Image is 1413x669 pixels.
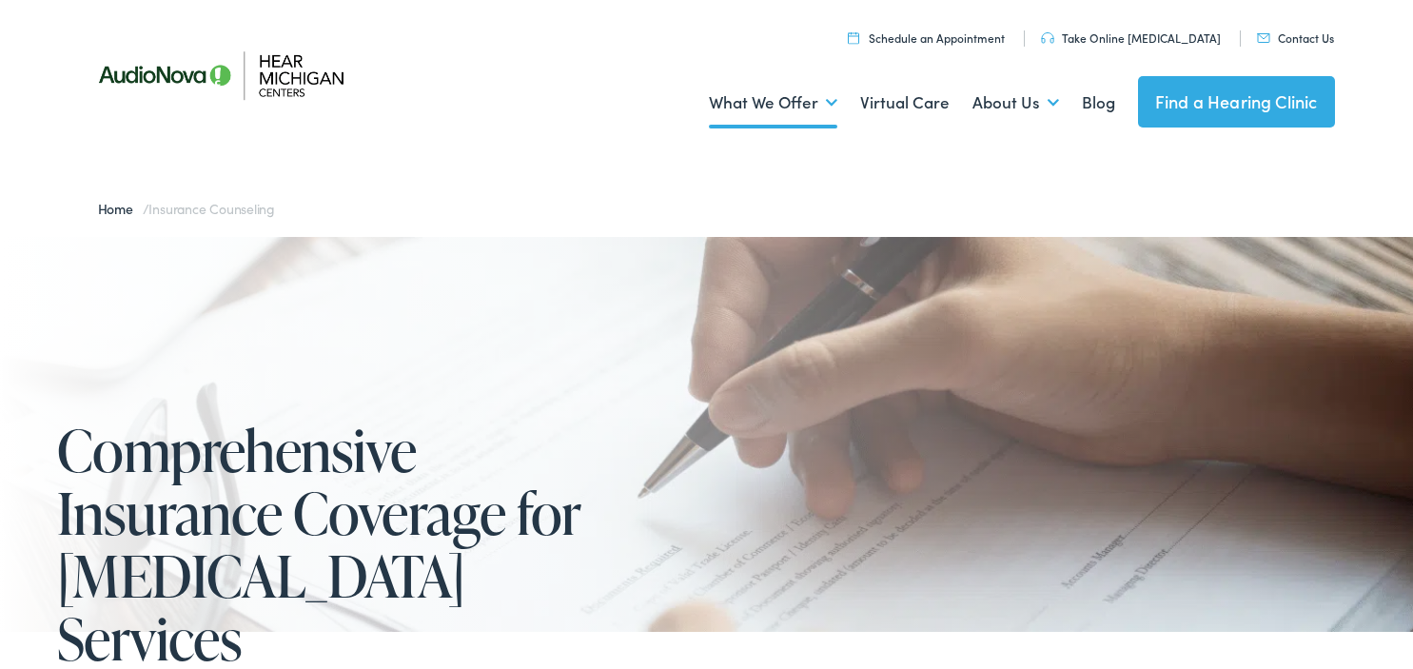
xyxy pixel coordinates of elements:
[709,68,837,138] a: What We Offer
[848,30,1005,46] a: Schedule an Appointment
[1257,33,1270,43] img: utility icon
[98,199,276,218] span: /
[1041,30,1221,46] a: Take Online [MEDICAL_DATA]
[98,199,143,218] a: Home
[1257,30,1334,46] a: Contact Us
[1082,68,1115,138] a: Blog
[860,68,950,138] a: Virtual Care
[148,199,275,218] span: Insurance Counseling
[1041,32,1054,44] img: utility icon
[848,31,859,44] img: utility icon
[972,68,1059,138] a: About Us
[1138,76,1335,128] a: Find a Hearing Clinic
